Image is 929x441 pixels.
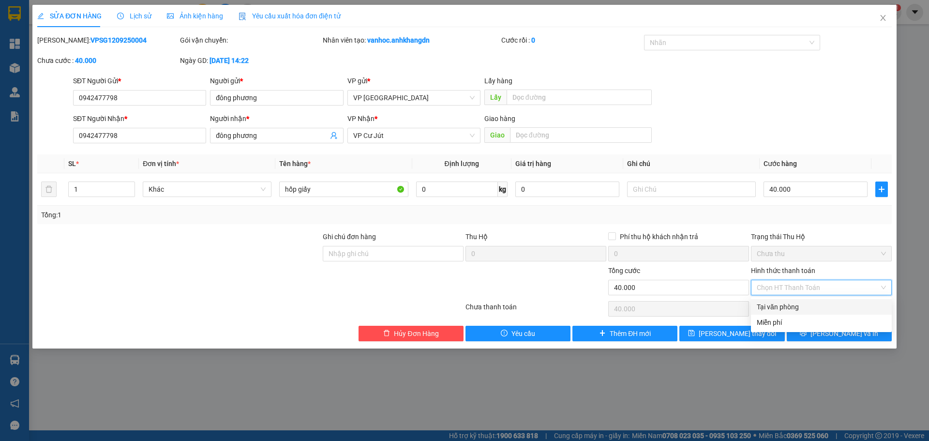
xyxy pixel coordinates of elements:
img: icon [239,13,246,20]
button: printer[PERSON_NAME] và In [787,326,892,341]
div: Chưa thanh toán [464,302,607,319]
span: Tổng cước [608,267,640,274]
button: save[PERSON_NAME] thay đổi [679,326,784,341]
div: Trạng thái Thu Hộ [751,231,892,242]
span: Đơn vị tính [143,160,179,167]
span: picture [167,13,174,19]
div: Tại văn phòng [757,302,886,312]
span: Thêm ĐH mới [610,328,651,339]
li: VP VP [GEOGRAPHIC_DATA] [5,41,67,73]
label: Ghi chú đơn hàng [323,233,376,241]
button: plus [875,182,888,197]
div: Ngày GD: [180,55,321,66]
div: Chưa cước : [37,55,178,66]
span: Giao [484,127,510,143]
span: Lịch sử [117,12,151,20]
span: save [688,330,695,337]
span: Cước hàng [764,160,797,167]
span: edit [37,13,44,19]
button: deleteHủy Đơn Hàng [359,326,464,341]
b: [DATE] 14:22 [210,57,249,64]
span: [PERSON_NAME] và In [810,328,878,339]
span: Lấy hàng [484,77,512,85]
div: SĐT Người Nhận [73,113,206,124]
span: Lấy [484,90,507,105]
span: delete [383,330,390,337]
span: Ảnh kiện hàng [167,12,223,20]
input: VD: Bàn, Ghế [279,182,408,197]
span: Chưa thu [757,246,886,261]
span: Tên hàng [279,160,311,167]
input: Ghi chú đơn hàng [323,246,464,261]
div: Cước rồi : [501,35,642,46]
span: Giá trị hàng [515,160,551,167]
span: VP Cư Jút [353,128,475,143]
span: Phí thu hộ khách nhận trả [616,231,702,242]
span: Giao hàng [484,115,515,122]
input: Dọc đường [507,90,652,105]
div: Nhân viên tạo: [323,35,499,46]
button: Close [869,5,897,32]
span: Khác [149,182,266,197]
span: user-add [330,132,338,139]
input: Ghi Chú [627,182,756,197]
div: SĐT Người Gửi [73,76,206,86]
div: VP gửi [347,76,480,86]
b: 40.000 [75,57,96,64]
span: exclamation-circle [501,330,508,337]
b: VPSG1209250004 [90,36,147,44]
li: VP VP Cư Jút [67,41,129,52]
span: close [879,14,887,22]
span: SỬA ĐƠN HÀNG [37,12,102,20]
span: Hủy Đơn Hàng [394,328,438,339]
div: Miễn phí [757,317,886,328]
div: Tổng: 1 [41,210,359,220]
span: printer [800,330,807,337]
span: SL [68,160,76,167]
div: [PERSON_NAME]: [37,35,178,46]
li: [PERSON_NAME] [5,5,140,23]
span: Yêu cầu [511,328,535,339]
span: [PERSON_NAME] thay đổi [699,328,776,339]
span: plus [599,330,606,337]
span: plus [876,185,887,193]
div: Người gửi [210,76,343,86]
button: exclamation-circleYêu cầu [465,326,570,341]
button: delete [41,182,57,197]
img: logo.jpg [5,5,39,39]
span: kg [498,182,508,197]
span: VP Sài Gòn [353,91,475,105]
div: Gói vận chuyển: [180,35,321,46]
span: VP Nhận [347,115,375,122]
b: vanhoc.anhkhangdn [367,36,430,44]
span: Yêu cầu xuất hóa đơn điện tử [239,12,341,20]
input: Dọc đường [510,127,652,143]
span: Chọn HT Thanh Toán [757,280,886,295]
b: 0 [531,36,535,44]
th: Ghi chú [623,154,760,173]
button: plusThêm ĐH mới [572,326,677,341]
label: Hình thức thanh toán [751,267,815,274]
span: Định lượng [445,160,479,167]
span: environment [67,54,74,61]
div: Người nhận [210,113,343,124]
span: clock-circle [117,13,124,19]
span: Thu Hộ [465,233,488,241]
